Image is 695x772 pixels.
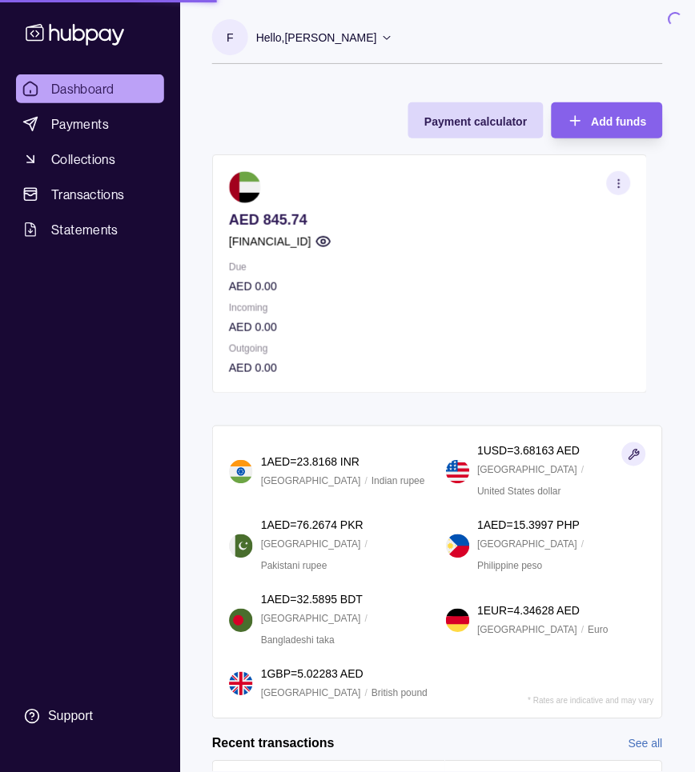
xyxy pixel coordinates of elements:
[261,536,361,554] p: [GEOGRAPHIC_DATA]
[478,462,578,479] p: [GEOGRAPHIC_DATA]
[446,534,470,558] img: ph
[16,180,164,209] a: Transactions
[229,211,631,229] p: AED 845.74
[261,454,360,471] p: 1 AED = 23.8168 INR
[261,610,361,628] p: [GEOGRAPHIC_DATA]
[478,622,578,639] p: [GEOGRAPHIC_DATA]
[229,171,261,203] img: ae
[261,517,364,534] p: 1 AED = 76.2674 PKR
[581,536,584,554] p: /
[261,632,335,650] p: Bangladeshi taka
[51,185,125,204] span: Transactions
[51,114,109,134] span: Payments
[365,610,368,628] p: /
[229,359,631,377] p: AED 0.00
[552,102,663,138] button: Add funds
[229,534,253,558] img: pk
[446,460,470,484] img: us
[51,150,115,169] span: Collections
[229,258,631,276] p: Due
[478,602,581,620] p: 1 EUR = 4.34628 AED
[229,609,253,633] img: bd
[261,591,363,609] p: 1 AED = 32.5895 BDT
[229,672,253,696] img: gb
[229,340,631,358] p: Outgoing
[229,233,311,250] p: [FINANCIAL_ID]
[581,462,584,479] p: /
[51,220,119,239] span: Statements
[256,29,377,46] p: Hello, [PERSON_NAME]
[229,460,253,484] img: in
[478,483,562,501] p: United States dollar
[261,558,327,575] p: Pakistani rupee
[372,473,425,490] p: Indian rupee
[227,29,234,46] p: F
[16,215,164,244] a: Statements
[478,536,578,554] p: [GEOGRAPHIC_DATA]
[212,735,335,753] h2: Recent transactions
[48,708,93,726] div: Support
[16,700,164,734] a: Support
[16,74,164,103] a: Dashboard
[16,110,164,138] a: Payments
[365,536,368,554] p: /
[629,735,663,753] a: See all
[16,145,164,174] a: Collections
[229,318,631,336] p: AED 0.00
[446,609,470,633] img: de
[261,473,361,490] p: [GEOGRAPHIC_DATA]
[408,102,543,138] button: Payment calculator
[528,697,654,706] p: * Rates are indicative and may vary
[581,622,584,639] p: /
[589,622,609,639] p: Euro
[365,473,368,490] p: /
[229,278,631,295] p: AED 0.00
[478,442,581,460] p: 1 USD = 3.68163 AED
[478,558,543,575] p: Philippine peso
[592,115,647,128] span: Add funds
[424,115,527,128] span: Payment calculator
[478,517,581,534] p: 1 AED = 15.3997 PHP
[261,666,364,683] p: 1 GBP = 5.02283 AED
[51,79,114,98] span: Dashboard
[261,685,361,702] p: [GEOGRAPHIC_DATA]
[229,299,631,317] p: Incoming
[365,685,368,702] p: /
[372,685,428,702] p: British pound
